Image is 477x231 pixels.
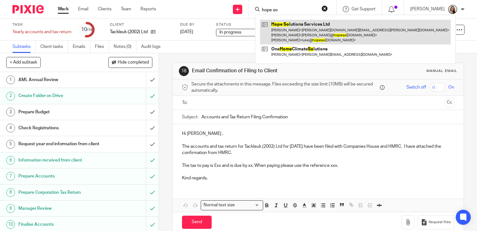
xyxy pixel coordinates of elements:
[6,156,15,165] div: 6
[141,41,165,53] a: Audit logs
[73,41,90,53] a: Emails
[114,41,136,53] a: Notes (0)
[261,8,317,13] input: Search
[448,84,454,90] span: On
[6,108,15,116] div: 3
[18,220,99,229] h1: Finalise Accounts
[201,200,263,210] div: Search for option
[219,30,241,34] span: In progress
[6,204,15,213] div: 9
[192,68,331,74] h1: Email Confirmation of Filing to Client
[191,81,378,94] span: Secure the attachments in this message. Files exceeding the size limit (10MB) will be secured aut...
[182,131,454,137] p: Hi [PERSON_NAME] ,
[95,41,109,53] a: Files
[6,188,15,197] div: 8
[12,22,71,27] label: Task
[182,175,454,181] p: Kind regards,
[237,202,259,208] input: Search for option
[18,156,99,165] h1: Information received from client
[182,100,189,106] label: To:
[18,188,99,197] h1: Prepare Corporation Tax Return
[6,220,15,229] div: 10
[445,98,454,107] button: Cc
[121,6,131,12] a: Team
[18,172,99,181] h1: Prepare Accounts
[12,5,44,13] img: Pixie
[12,29,71,35] div: Yearly accounts and tax return
[180,22,208,27] label: Due by
[216,22,278,27] label: Status
[182,162,454,169] p: The tax to pay is £xx and is due by xx. When paying please use the reference xxx.
[448,4,458,14] img: Profile.png
[352,7,376,11] span: Get Support
[18,91,99,100] h1: Create Folder on Drive
[18,123,99,133] h1: Check Registrations
[12,41,36,53] a: Subtasks
[6,172,15,181] div: 7
[58,6,69,12] a: Work
[108,57,152,68] button: Hide completed
[182,216,212,229] input: Send
[18,75,99,85] h1: AML Annual Review
[81,26,92,33] div: 10
[179,66,189,76] div: 18
[110,29,148,35] p: Tackleuk (2002) Ltd
[202,202,236,208] span: Normal text size
[98,6,111,12] a: Clients
[180,30,193,34] span: [DATE]
[6,57,41,68] button: + Add subtask
[410,6,445,12] p: [PERSON_NAME]
[6,75,15,84] div: 1
[18,204,99,213] h1: Manager Review
[118,60,149,65] span: Hide completed
[40,41,68,53] a: Client tasks
[418,215,454,229] button: Request files
[18,107,99,117] h1: Prepare Budget
[322,5,328,12] button: Clear
[110,22,172,27] label: Client
[140,6,156,12] a: Reports
[78,6,88,12] a: Email
[6,92,15,100] div: 2
[429,220,451,225] span: Request files
[406,84,426,90] span: Switch off
[182,114,198,120] label: Subject:
[87,28,92,32] small: /19
[182,143,454,156] p: The accounts and tax return for Tackleuk (2002) Ltd for [DATE] have been filed with Companies Hou...
[6,140,15,149] div: 5
[18,139,99,149] h1: Request year end information from client
[426,69,457,74] div: Manual email
[6,124,15,132] div: 4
